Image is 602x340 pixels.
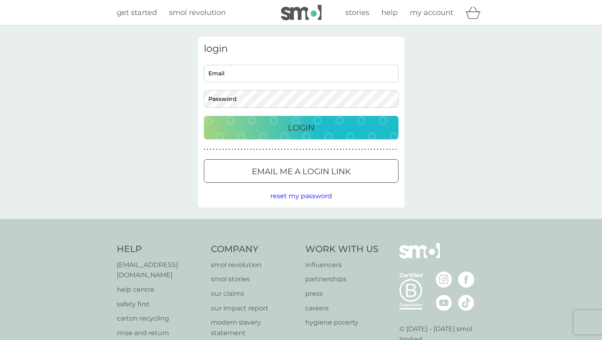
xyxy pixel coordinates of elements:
p: ● [364,148,366,152]
p: ● [266,148,267,152]
p: ● [290,148,292,152]
a: influencers [305,260,379,270]
p: ● [229,148,230,152]
p: ● [207,148,208,152]
p: ● [281,148,283,152]
p: hygiene poverty [305,317,379,328]
p: ● [244,148,246,152]
h4: Help [117,243,203,256]
a: careers [305,303,379,314]
p: ● [250,148,252,152]
p: [EMAIL_ADDRESS][DOMAIN_NAME] [117,260,203,280]
p: ● [321,148,323,152]
p: ● [284,148,286,152]
img: visit the smol Instagram page [436,272,452,288]
p: ● [278,148,280,152]
p: ● [377,148,379,152]
p: ● [272,148,273,152]
p: ● [312,148,313,152]
p: ● [262,148,264,152]
span: reset my password [270,192,332,200]
a: rinse and return [117,328,203,338]
p: ● [219,148,221,152]
a: stories [345,7,369,19]
p: ● [324,148,326,152]
button: Login [204,116,398,139]
a: get started [117,7,157,19]
p: ● [374,148,375,152]
a: my account [410,7,453,19]
p: ● [318,148,320,152]
a: smol revolution [169,7,226,19]
img: visit the smol Tiktok page [458,295,474,311]
a: our claims [211,289,297,299]
p: ● [210,148,212,152]
p: ● [392,148,394,152]
p: ● [380,148,381,152]
span: my account [410,8,453,17]
img: smol [399,243,440,271]
p: ● [300,148,301,152]
a: our impact report [211,303,297,314]
p: ● [334,148,335,152]
p: ● [247,148,249,152]
button: Email me a login link [204,159,398,183]
p: ● [225,148,227,152]
p: ● [309,148,311,152]
span: get started [117,8,157,17]
button: reset my password [270,191,332,201]
a: help centre [117,284,203,295]
p: ● [238,148,239,152]
a: safety first [117,299,203,310]
p: ● [231,148,233,152]
p: ● [253,148,255,152]
p: ● [303,148,304,152]
p: ● [315,148,317,152]
p: ● [235,148,236,152]
p: ● [336,148,338,152]
span: stories [345,8,369,17]
p: ● [371,148,372,152]
p: ● [216,148,218,152]
a: carton recycling [117,313,203,324]
a: help [381,7,398,19]
p: ● [256,148,258,152]
p: ● [389,148,391,152]
p: ● [269,148,270,152]
h3: login [204,43,398,55]
img: smol [281,5,321,20]
p: ● [368,148,369,152]
p: ● [358,148,360,152]
p: ● [213,148,214,152]
h4: Work With Us [305,243,379,256]
p: ● [241,148,242,152]
p: ● [287,148,289,152]
p: ● [294,148,295,152]
p: smol stories [211,274,297,284]
a: partnerships [305,274,379,284]
p: ● [306,148,307,152]
h4: Company [211,243,297,256]
a: press [305,289,379,299]
p: ● [222,148,224,152]
p: ● [259,148,261,152]
p: ● [361,148,363,152]
img: visit the smol Youtube page [436,295,452,311]
span: smol revolution [169,8,226,17]
p: ● [386,148,388,152]
p: ● [343,148,345,152]
p: ● [296,148,298,152]
p: ● [204,148,206,152]
p: ● [349,148,351,152]
a: smol revolution [211,260,297,270]
img: visit the smol Facebook page [458,272,474,288]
